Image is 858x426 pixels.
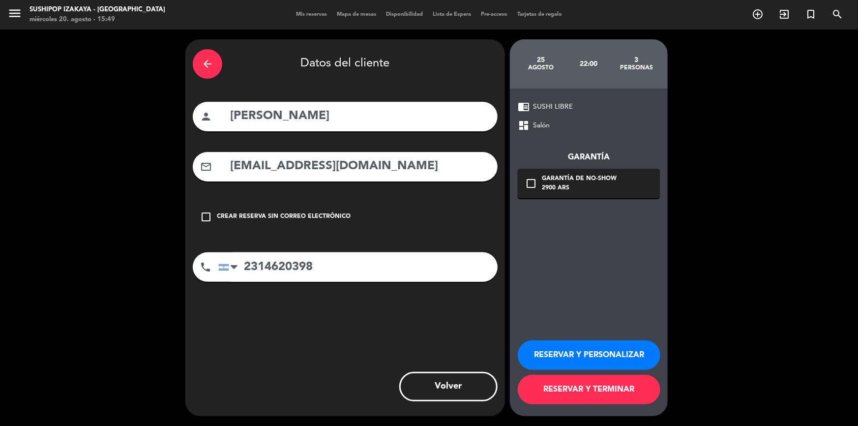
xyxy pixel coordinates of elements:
div: miércoles 20. agosto - 15:49 [30,15,165,25]
div: Garantía de no-show [542,174,617,184]
span: dashboard [518,120,530,131]
div: 3 [613,56,660,64]
i: menu [7,6,22,21]
span: Pre-acceso [476,12,512,17]
span: Mis reservas [291,12,332,17]
div: 25 [517,56,565,64]
div: agosto [517,64,565,72]
span: Lista de Espera [428,12,476,17]
div: Sushipop Izakaya - [GEOGRAPHIC_DATA] [30,5,165,15]
button: RESERVAR Y TERMINAR [518,375,660,404]
div: Argentina: +54 [219,253,241,281]
input: Número de teléfono... [218,252,498,282]
i: check_box_outline_blank [200,211,212,223]
div: 22:00 [565,47,613,81]
input: Email del cliente [229,156,490,177]
button: Volver [399,372,498,401]
div: Crear reserva sin correo electrónico [217,212,351,222]
span: Mapa de mesas [332,12,381,17]
i: person [200,111,212,122]
div: Datos del cliente [193,47,498,81]
i: mail_outline [200,161,212,173]
span: chrome_reader_mode [518,101,530,113]
i: check_box_outline_blank [525,178,537,189]
button: RESERVAR Y PERSONALIZAR [518,340,660,370]
i: turned_in_not [805,8,817,20]
span: Salón [533,120,550,131]
input: Nombre del cliente [229,106,490,126]
i: phone [200,261,211,273]
span: Disponibilidad [381,12,428,17]
button: menu [7,6,22,24]
span: SUSHI LIBRE [533,101,573,113]
div: personas [613,64,660,72]
i: add_circle_outline [752,8,764,20]
span: Tarjetas de regalo [512,12,567,17]
div: 2900 ARS [542,183,617,193]
i: search [831,8,843,20]
div: Garantía [518,151,660,164]
i: exit_to_app [778,8,790,20]
i: arrow_back [202,58,213,70]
